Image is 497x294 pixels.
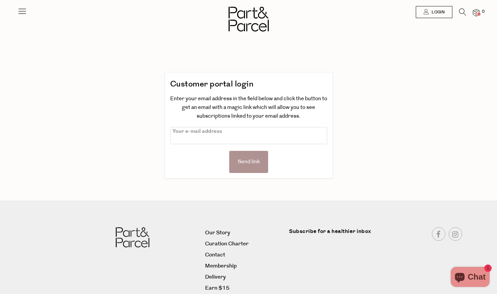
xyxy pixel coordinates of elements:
a: Earn $15 [205,284,284,293]
a: Login [416,6,452,18]
a: Contact [205,250,284,259]
img: Part&Parcel [116,227,149,248]
a: Curation Charter [205,239,284,248]
img: Part&Parcel [229,7,269,32]
label: Subscribe for a healthier inbox [289,227,378,240]
a: 0 [473,9,480,16]
a: Delivery [205,273,284,282]
h2: Customer portal login [170,78,327,91]
a: Our Story [205,228,284,237]
inbox-online-store-chat: Shopify online store chat [449,267,492,289]
span: Login [430,9,445,15]
span: 0 [480,9,486,15]
div: Enter your email address in the field below and click the button to get an email with a magic lin... [170,95,327,120]
div: Send link [229,151,268,173]
a: Membership [205,261,284,271]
